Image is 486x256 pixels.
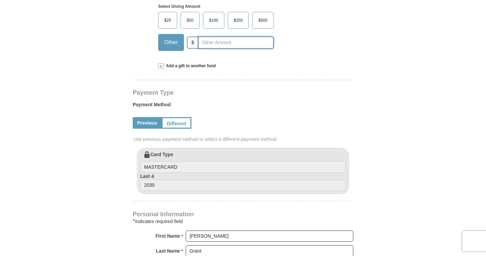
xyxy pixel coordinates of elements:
span: $500 [255,15,271,25]
h4: Personal Information [133,212,353,217]
input: Other Amount [198,37,274,49]
label: Card Type [140,151,346,173]
span: Use previous payment method or select a different payment method. [133,136,354,143]
strong: Select Giving Amount [158,4,200,9]
strong: First Name [155,231,180,241]
strong: Last Name [156,246,180,256]
input: Last 4 [140,180,346,191]
span: $100 [206,15,222,25]
label: Payment Method [133,101,353,111]
span: Add a gift to another fund [164,63,216,69]
a: Different [162,117,191,129]
span: $25 [161,15,174,25]
span: $50 [183,15,197,25]
h4: Payment Type [133,90,353,95]
span: $250 [230,15,246,25]
label: Last 4 [140,173,346,191]
input: Card Type [140,161,346,173]
div: Indicates required field [133,217,353,225]
span: Other [161,37,181,48]
span: $ [187,37,199,49]
a: Previous [133,117,162,129]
